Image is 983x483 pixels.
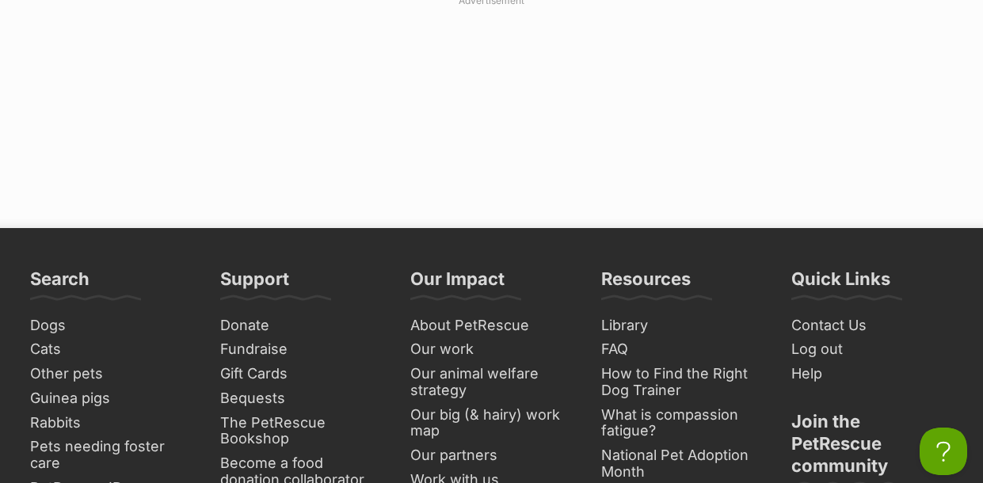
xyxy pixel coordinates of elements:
a: Cats [24,337,198,362]
a: Other pets [24,362,198,386]
a: Pets needing foster care [24,435,198,475]
a: Gift Cards [214,362,388,386]
h3: Quick Links [791,268,890,299]
a: Our partners [404,443,578,468]
a: Library [595,314,769,338]
a: Our work [404,337,578,362]
h3: Search [30,268,90,299]
a: Fundraise [214,337,388,362]
a: What is compassion fatigue? [595,403,769,443]
a: The PetRescue Bookshop [214,411,388,451]
a: Donate [214,314,388,338]
a: Log out [785,337,959,362]
a: About PetRescue [404,314,578,338]
a: Dogs [24,314,198,338]
a: Contact Us [785,314,959,338]
a: Bequests [214,386,388,411]
a: Rabbits [24,411,198,435]
a: Our big (& hairy) work map [404,403,578,443]
iframe: Advertisement [108,14,876,212]
a: How to Find the Right Dog Trainer [595,362,769,402]
h3: Our Impact [410,268,505,299]
a: Help [785,362,959,386]
a: Our animal welfare strategy [404,362,578,402]
iframe: Help Scout Beacon - Open [920,428,967,475]
a: FAQ [595,337,769,362]
a: Guinea pigs [24,386,198,411]
h3: Resources [601,268,691,299]
h3: Support [220,268,289,299]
